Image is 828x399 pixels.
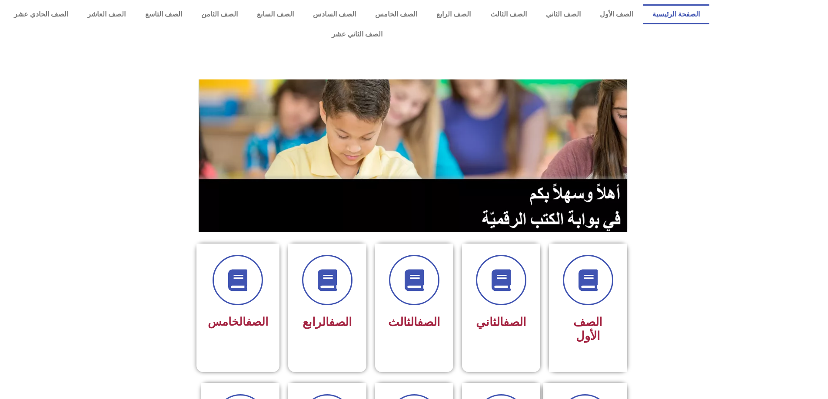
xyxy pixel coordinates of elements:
a: الصف الثاني [536,4,590,24]
a: الصف السابع [247,4,303,24]
a: الصف الحادي عشر [4,4,78,24]
a: الصف الثالث [480,4,536,24]
a: الصف الثامن [192,4,247,24]
span: الخامس [208,315,268,328]
a: الصف العاشر [78,4,135,24]
a: الصف [329,315,352,329]
a: الصف [417,315,440,329]
a: الصف الثاني عشر [4,24,709,44]
a: الصف السادس [303,4,366,24]
a: الصف الخامس [366,4,427,24]
a: الصف الأول [590,4,643,24]
span: الرابع [303,315,352,329]
a: الصف [503,315,526,329]
a: الصف الرابع [427,4,480,24]
span: الصف الأول [573,315,602,343]
a: الصف [246,315,268,328]
a: الصفحة الرئيسية [643,4,709,24]
span: الثالث [388,315,440,329]
span: الثاني [476,315,526,329]
a: الصف التاسع [135,4,191,24]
